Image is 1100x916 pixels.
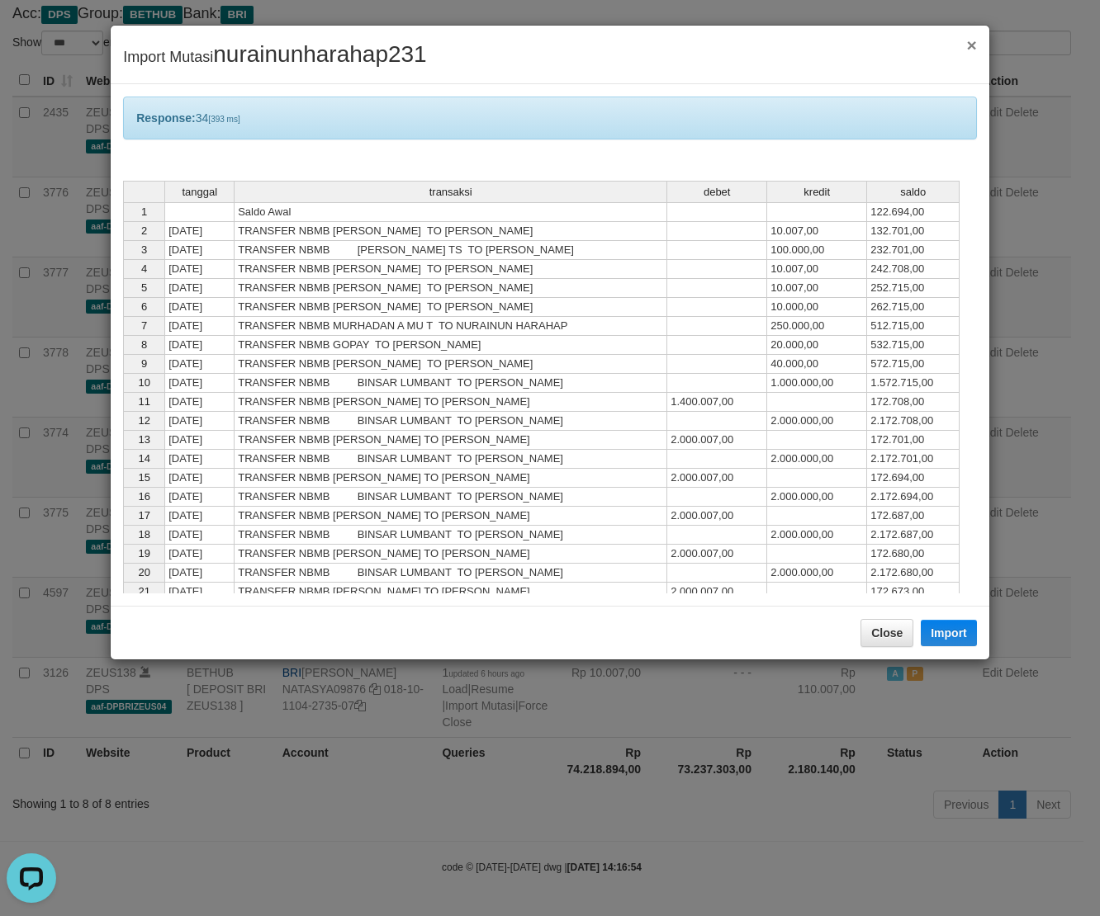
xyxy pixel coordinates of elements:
[164,488,235,507] td: [DATE]
[867,507,960,526] td: 172.687,00
[138,433,149,446] span: 13
[138,585,149,597] span: 21
[767,526,867,545] td: 2.000.000,00
[164,431,235,450] td: [DATE]
[235,336,667,355] td: TRANSFER NBMB GOPAY TO [PERSON_NAME]
[867,450,960,469] td: 2.172.701,00
[667,583,767,602] td: 2.000.007,00
[7,7,56,56] button: Open LiveChat chat widget
[164,336,235,355] td: [DATE]
[429,187,472,198] span: transaksi
[867,202,960,222] td: 122.694,00
[164,317,235,336] td: [DATE]
[141,243,147,256] span: 3
[767,298,867,317] td: 10.000,00
[208,115,239,124] span: [393 ms]
[967,36,977,54] button: Close
[767,222,867,241] td: 10.007,00
[235,317,667,336] td: TRANSFER NBMB MURHADAN A MU T TO NURAINUN HARAHAP
[867,298,960,317] td: 262.715,00
[141,319,147,332] span: 7
[235,507,667,526] td: TRANSFER NBMB [PERSON_NAME] TO [PERSON_NAME]
[164,355,235,374] td: [DATE]
[235,260,667,279] td: TRANSFER NBMB [PERSON_NAME] TO [PERSON_NAME]
[921,620,977,646] button: Import
[767,317,867,336] td: 250.000,00
[867,545,960,564] td: 172.680,00
[164,412,235,431] td: [DATE]
[164,583,235,602] td: [DATE]
[164,260,235,279] td: [DATE]
[235,564,667,583] td: TRANSFER NBMB BINSAR LUMBANT TO [PERSON_NAME]
[141,205,147,218] span: 1
[867,412,960,431] td: 2.172.708,00
[138,471,149,484] span: 15
[141,357,147,370] span: 9
[123,181,164,202] th: Select whole grid
[867,355,960,374] td: 572.715,00
[235,279,667,298] td: TRANSFER NBMB [PERSON_NAME] TO [PERSON_NAME]
[141,224,147,237] span: 2
[164,507,235,526] td: [DATE]
[767,374,867,393] td: 1.000.000,00
[867,241,960,260] td: 232.701,00
[667,469,767,488] td: 2.000.007,00
[235,298,667,317] td: TRANSFER NBMB [PERSON_NAME] TO [PERSON_NAME]
[164,469,235,488] td: [DATE]
[867,393,960,412] td: 172.708,00
[164,564,235,583] td: [DATE]
[164,526,235,545] td: [DATE]
[967,35,977,54] span: ×
[767,355,867,374] td: 40.000,00
[235,526,667,545] td: TRANSFER NBMB BINSAR LUMBANT TO [PERSON_NAME]
[804,187,830,198] span: kredit
[164,374,235,393] td: [DATE]
[861,619,913,647] button: Close
[138,414,149,427] span: 12
[667,507,767,526] td: 2.000.007,00
[767,260,867,279] td: 10.007,00
[164,298,235,317] td: [DATE]
[235,374,667,393] td: TRANSFER NBMB BINSAR LUMBANT TO [PERSON_NAME]
[867,336,960,355] td: 532.715,00
[138,395,149,408] span: 11
[235,412,667,431] td: TRANSFER NBMB BINSAR LUMBANT TO [PERSON_NAME]
[138,566,149,578] span: 20
[141,262,147,275] span: 4
[164,222,235,241] td: [DATE]
[867,279,960,298] td: 252.715,00
[867,374,960,393] td: 1.572.715,00
[138,452,149,465] span: 14
[235,450,667,469] td: TRANSFER NBMB BINSAR LUMBANT TO [PERSON_NAME]
[667,393,767,412] td: 1.400.007,00
[164,279,235,298] td: [DATE]
[235,355,667,374] td: TRANSFER NBMB [PERSON_NAME] TO [PERSON_NAME]
[138,509,149,522] span: 17
[138,376,149,389] span: 10
[667,545,767,564] td: 2.000.007,00
[213,41,426,67] span: nurainunharahap231
[136,111,196,125] b: Response:
[704,187,731,198] span: debet
[767,336,867,355] td: 20.000,00
[235,469,667,488] td: TRANSFER NBMB [PERSON_NAME] TO [PERSON_NAME]
[235,545,667,564] td: TRANSFER NBMB [PERSON_NAME] TO [PERSON_NAME]
[235,488,667,507] td: TRANSFER NBMB BINSAR LUMBANT TO [PERSON_NAME]
[867,469,960,488] td: 172.694,00
[164,545,235,564] td: [DATE]
[141,338,147,351] span: 8
[123,49,426,65] span: Import Mutasi
[867,564,960,583] td: 2.172.680,00
[867,317,960,336] td: 512.715,00
[767,412,867,431] td: 2.000.000,00
[235,241,667,260] td: TRANSFER NBMB [PERSON_NAME] TS TO [PERSON_NAME]
[867,583,960,602] td: 172.673,00
[235,431,667,450] td: TRANSFER NBMB [PERSON_NAME] TO [PERSON_NAME]
[164,450,235,469] td: [DATE]
[767,488,867,507] td: 2.000.000,00
[141,300,147,313] span: 6
[235,222,667,241] td: TRANSFER NBMB [PERSON_NAME] TO [PERSON_NAME]
[867,526,960,545] td: 2.172.687,00
[767,564,867,583] td: 2.000.000,00
[767,241,867,260] td: 100.000,00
